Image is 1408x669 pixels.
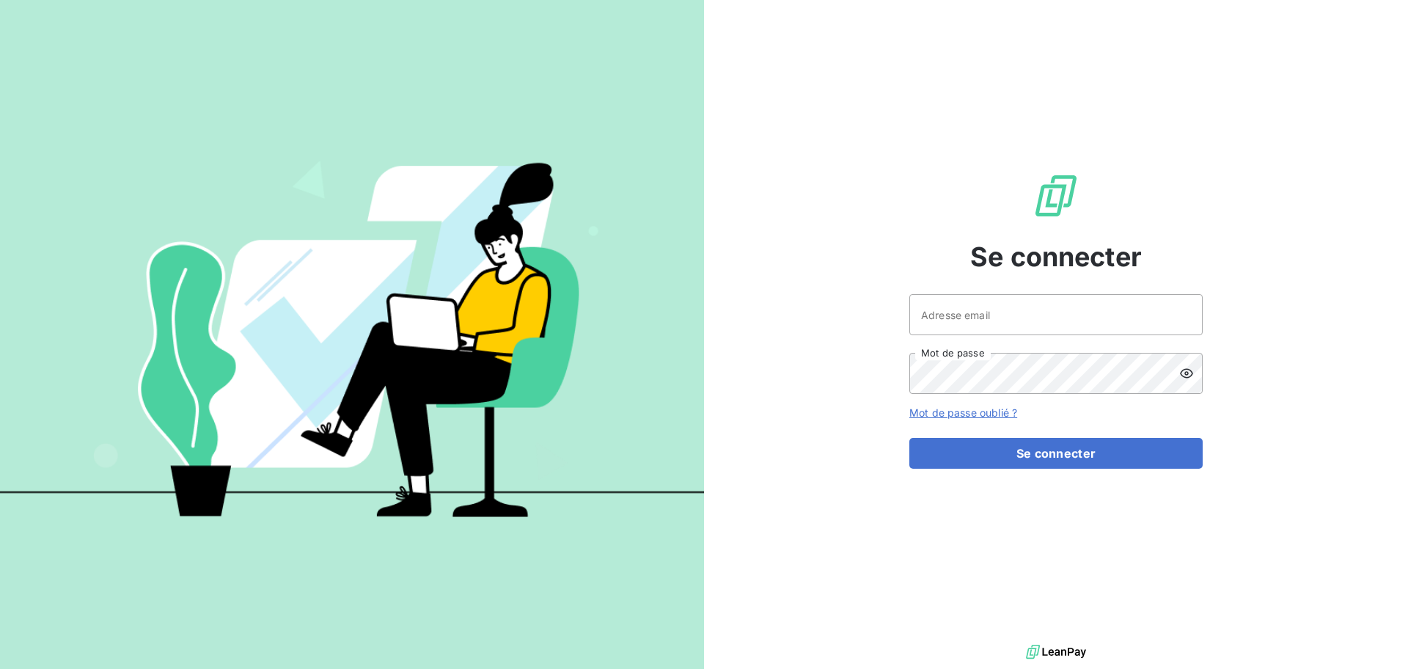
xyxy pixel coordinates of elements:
[909,438,1203,469] button: Se connecter
[1026,641,1086,663] img: logo
[909,406,1017,419] a: Mot de passe oublié ?
[1033,172,1079,219] img: Logo LeanPay
[970,237,1142,277] span: Se connecter
[909,294,1203,335] input: placeholder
